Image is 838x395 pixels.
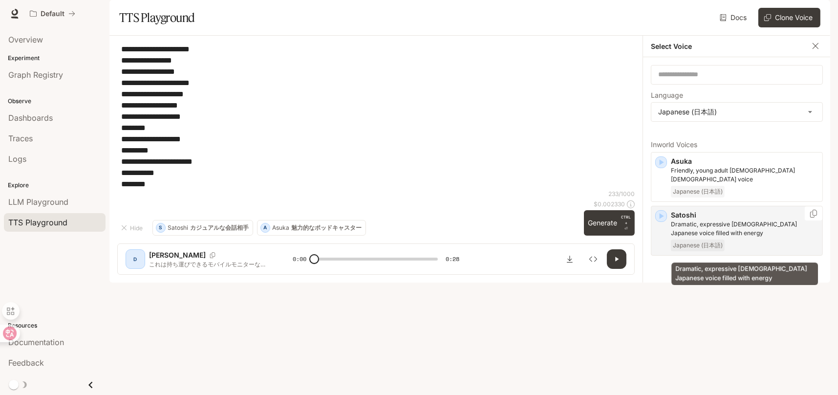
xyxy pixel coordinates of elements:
p: [PERSON_NAME] [149,250,206,260]
div: S [156,220,165,236]
button: GenerateCTRL +⏎ [584,210,635,236]
div: D [128,251,143,267]
p: CTRL + [621,214,631,226]
p: Default [41,10,64,18]
button: SSatoshiカジュアルな会話相手 [152,220,253,236]
p: Friendly, young adult Japanese female voice [671,166,818,184]
div: A [261,220,270,236]
span: 0:00 [293,254,306,264]
button: Inspect [583,249,603,269]
p: Dramatic, expressive male Japanese voice filled with energy [671,220,818,238]
button: Clone Voice [758,8,820,27]
button: Copy Voice ID [206,252,219,258]
button: Copy Voice ID [809,210,818,218]
span: Japanese (日本語) [671,186,725,197]
h1: TTS Playground [119,8,195,27]
p: これは持ち運びできるモバイルモニターなんだけど 薄くてスタイリッシュなだけじゃなく 背面に隠しメタルスタンドが付いていて 横置きでも縦置きでもめっちゃ安定して使えるんだ ノートパソコンにはケーブ... [149,260,269,268]
button: Hide [117,220,149,236]
button: All workspaces [25,4,80,23]
button: Download audio [560,249,580,269]
p: Satoshi [168,225,188,231]
p: Satoshi [671,210,818,220]
p: カジュアルな会話相手 [190,225,249,231]
button: AAsuka魅力的なポッドキャスター [257,220,366,236]
p: ⏎ [621,214,631,232]
a: Docs [718,8,751,27]
p: Language [651,92,683,99]
p: 魅力的なポッドキャスター [291,225,362,231]
span: Japanese (日本語) [671,240,725,251]
span: 0:28 [446,254,459,264]
p: Inworld Voices [651,141,823,148]
div: Dramatic, expressive [DEMOGRAPHIC_DATA] Japanese voice filled with energy [671,263,818,285]
p: Asuka [272,225,289,231]
p: Asuka [671,156,818,166]
div: Japanese (日本語) [651,103,822,121]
